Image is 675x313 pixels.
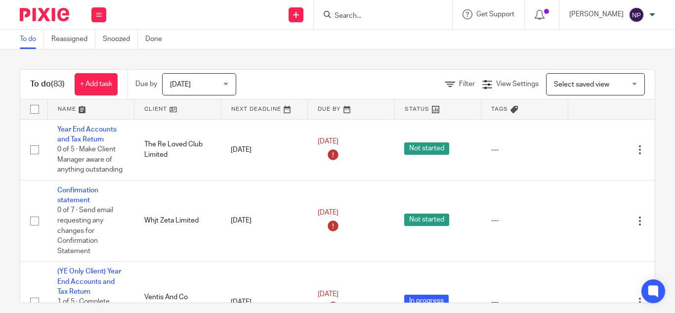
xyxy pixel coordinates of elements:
span: [DATE] [318,210,338,217]
td: Whjt Zeta Limited [134,180,221,262]
td: [DATE] [221,119,308,180]
span: (83) [51,80,65,88]
span: Filter [459,81,475,88]
a: Snoozed [103,30,138,49]
span: [DATE] [170,81,191,88]
span: In progress [404,295,449,307]
img: svg%3E [629,7,644,23]
span: Not started [404,142,449,155]
a: + Add task [75,73,118,95]
a: Reassigned [51,30,95,49]
div: --- [491,145,558,155]
a: Confirmation statement [57,187,98,204]
span: 0 of 7 · Send email requesting any changes for Confirmation Statement [57,207,113,255]
td: The Re Loved Club Limited [134,119,221,180]
span: Not started [404,214,449,226]
div: --- [491,297,558,307]
div: --- [491,216,558,225]
td: [DATE] [221,180,308,262]
h1: To do [30,79,65,89]
span: [DATE] [318,291,338,298]
input: Search [334,12,422,21]
a: To do [20,30,44,49]
span: 0 of 5 · Make Client Manager aware of anything outstanding [57,146,123,173]
a: Year End Accounts and Tax Return [57,126,117,143]
span: Select saved view [554,81,609,88]
a: (YE Only Client) Year End Accounts and Tax Return [57,268,121,295]
span: View Settings [496,81,539,88]
p: Due by [135,79,157,89]
span: [DATE] [318,138,338,145]
img: Pixie [20,8,69,21]
span: Get Support [476,11,514,18]
p: [PERSON_NAME] [569,9,624,19]
a: Done [145,30,169,49]
span: Tags [491,106,508,112]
